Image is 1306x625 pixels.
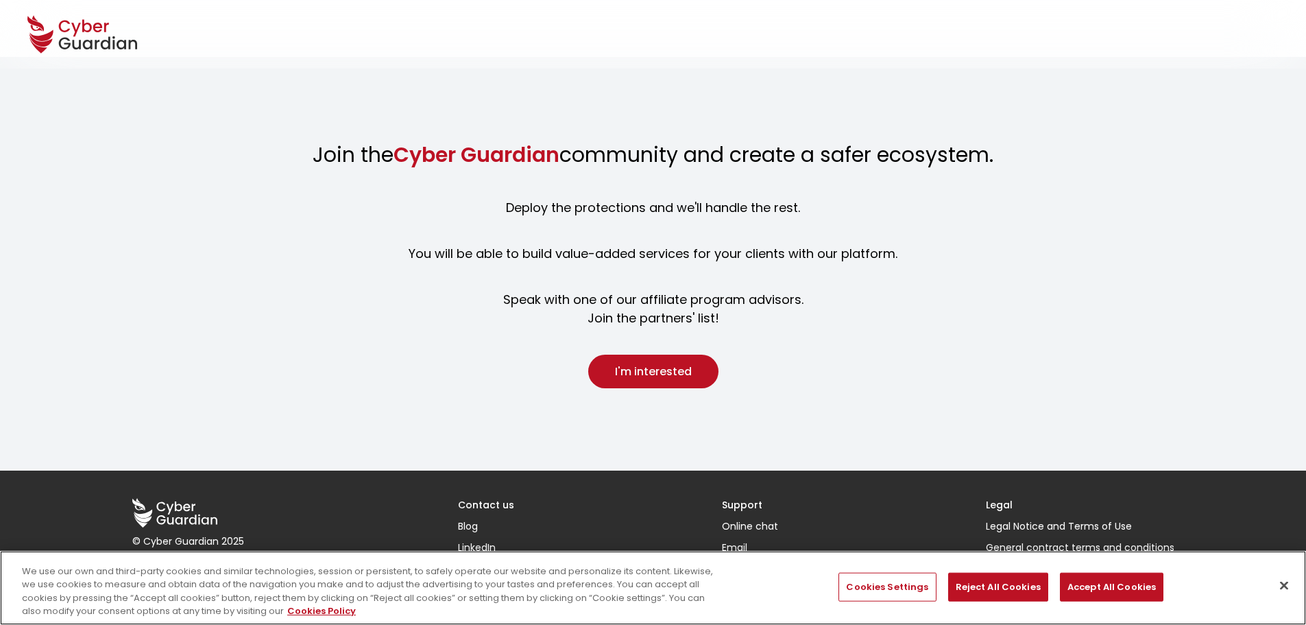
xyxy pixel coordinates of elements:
strong: Cyber Guardian [394,140,559,169]
h3: Support [722,498,778,512]
a: LinkedIn [458,541,514,555]
button: Reject All Cookies [948,573,1048,602]
a: Legal Notice and Terms of Use [986,519,1174,534]
div: We use our own and third-party cookies and similar technologies, session or persistent, to safely... [22,565,718,618]
h4: You will be able to build value-added services for your clients with our platform. [409,244,897,263]
h3: Legal [986,498,1174,512]
button: Accept All Cookies [1060,573,1163,602]
h4: Deploy the protections and we'll handle the rest. [506,198,800,217]
button: Cookies Settings, Opens the preference center dialog [838,573,936,602]
a: Email [722,541,778,555]
h3: Join the community and create a safer ecosystem. [313,139,993,171]
button: I'm interested [588,355,718,388]
button: Close [1269,570,1299,600]
h4: Speak with one of our affiliate program advisors. Join the partners' list! [503,290,803,327]
a: General contract terms and conditions [986,541,1174,555]
a: Blog [458,519,514,534]
h3: Contact us [458,498,514,512]
p: © Cyber Guardian 2025 [132,534,250,549]
a: More information about your privacy, opens in a new tab [287,604,356,617]
button: Online chat [722,519,778,534]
